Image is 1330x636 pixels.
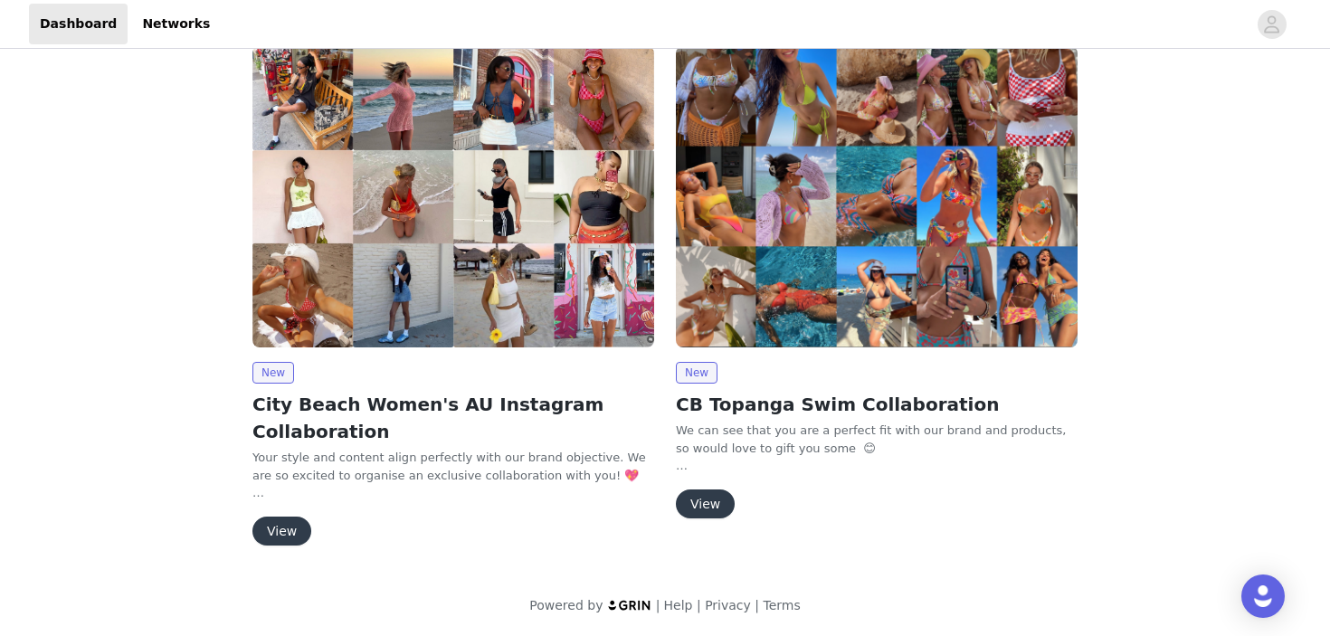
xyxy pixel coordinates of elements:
button: View [252,517,311,546]
img: City Beach [252,46,654,347]
h2: City Beach Women's AU Instagram Collaboration [252,391,654,445]
span: Your style and content align perfectly with our brand objective. We are so excited to organise an... [252,451,646,482]
span: | [656,598,660,612]
a: Privacy [705,598,751,612]
h2: CB Topanga Swim Collaboration [676,391,1078,418]
a: Networks [131,4,221,44]
span: | [697,598,701,612]
img: logo [607,599,652,611]
p: We can see that you are a perfect fit with our brand and products, so would love to gift you some 😊 [676,422,1078,457]
button: View [676,489,735,518]
div: Open Intercom Messenger [1241,574,1285,618]
div: avatar [1263,10,1280,39]
a: View [252,525,311,538]
a: Terms [763,598,800,612]
span: Powered by [529,598,603,612]
a: Dashboard [29,4,128,44]
a: View [676,498,735,511]
img: City Beach [676,46,1078,347]
span: | [755,598,759,612]
a: Help [664,598,693,612]
span: New [676,362,717,384]
span: New [252,362,294,384]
